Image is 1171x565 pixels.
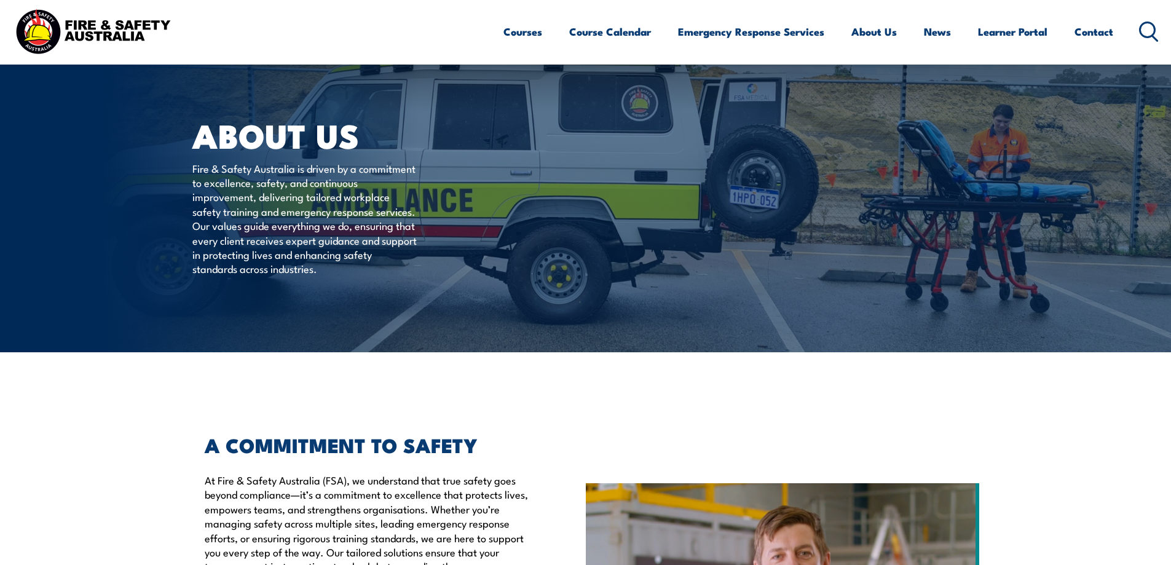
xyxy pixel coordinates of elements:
a: Course Calendar [569,15,651,48]
a: Contact [1074,15,1113,48]
a: Emergency Response Services [678,15,824,48]
p: Fire & Safety Australia is driven by a commitment to excellence, safety, and continuous improveme... [192,161,417,276]
a: Courses [503,15,542,48]
h1: About Us [192,121,496,149]
a: Learner Portal [978,15,1047,48]
a: News [924,15,951,48]
h2: A COMMITMENT TO SAFETY [205,436,529,453]
a: About Us [851,15,897,48]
